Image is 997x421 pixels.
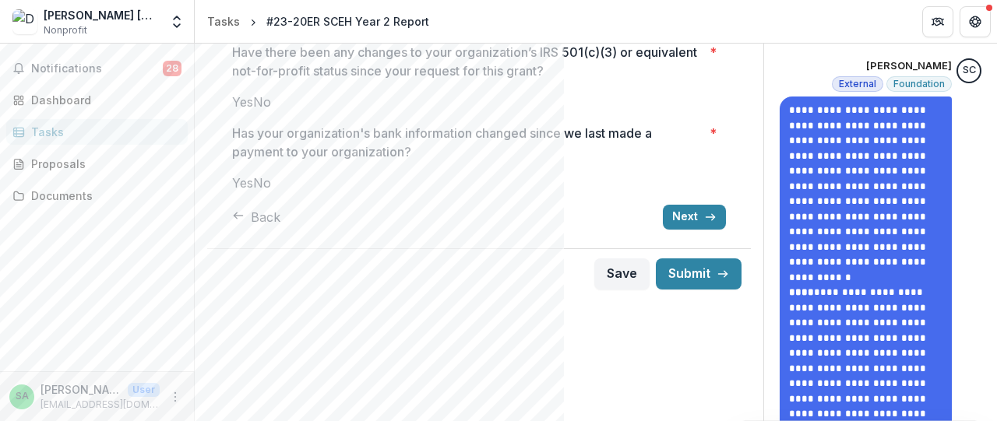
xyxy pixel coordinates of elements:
[6,119,188,145] a: Tasks
[232,43,703,80] p: Have there been any changes to your organization’s IRS 501(c)(3) or equivalent not-for-profit sta...
[232,94,253,110] span: Yes
[839,79,876,89] span: External
[12,9,37,34] img: Dr. Shroff's Charity Eye Hospital
[16,391,29,402] div: Sunita Arora
[201,10,435,33] nav: breadcrumb
[31,92,175,108] div: Dashboard
[44,23,87,37] span: Nonprofit
[6,56,188,81] button: Notifications28
[201,10,246,33] a: Tasks
[31,62,163,75] span: Notifications
[656,258,742,289] button: Submit
[232,208,280,226] button: Back
[922,6,953,37] button: Partners
[166,6,188,37] button: Open entity switcher
[960,6,991,37] button: Get Help
[6,87,188,113] a: Dashboard
[893,79,945,89] span: Foundation
[31,124,175,140] div: Tasks
[128,383,160,397] p: User
[163,61,181,76] span: 28
[31,156,175,172] div: Proposals
[253,94,271,110] span: No
[41,381,122,398] p: [PERSON_NAME]
[166,388,185,406] button: More
[963,65,976,75] div: Sandra Ching
[866,58,952,74] p: [PERSON_NAME]
[594,258,650,289] button: Save
[232,124,703,161] p: Has your organization's bank information changed since we last made a payment to your organization?
[663,205,726,230] button: Next
[266,13,429,30] div: #23-20ER SCEH Year 2 Report
[41,398,160,412] p: [EMAIL_ADDRESS][DOMAIN_NAME]
[232,175,253,191] span: Yes
[6,151,188,177] a: Proposals
[207,13,240,30] div: Tasks
[44,7,160,23] div: [PERSON_NAME] [GEOGRAPHIC_DATA]
[6,183,188,209] a: Documents
[253,175,271,191] span: No
[31,188,175,204] div: Documents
